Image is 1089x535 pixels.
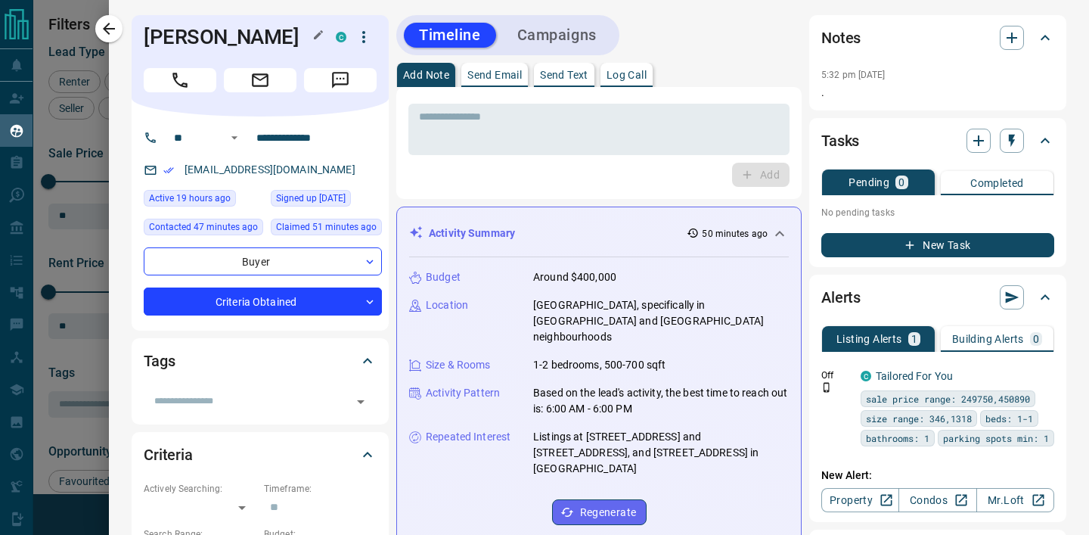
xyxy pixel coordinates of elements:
[350,391,371,412] button: Open
[821,468,1054,484] p: New Alert:
[149,219,258,235] span: Contacted 47 minutes ago
[821,201,1054,224] p: No pending tasks
[403,70,449,80] p: Add Note
[821,279,1054,316] div: Alerts
[271,190,382,211] div: Tue Jul 29 2025
[336,32,346,42] div: condos.ca
[821,129,859,153] h2: Tasks
[409,219,789,247] div: Activity Summary50 minutes ago
[533,357,665,373] p: 1-2 bedrooms, 500-700 sqft
[533,269,616,285] p: Around $400,000
[144,443,193,467] h2: Criteria
[540,70,588,80] p: Send Text
[821,85,1054,101] p: .
[943,431,1049,446] span: parking spots min: 1
[821,123,1054,159] div: Tasks
[149,191,231,206] span: Active 19 hours ago
[849,177,889,188] p: Pending
[429,226,515,241] p: Activity Summary
[970,178,1024,188] p: Completed
[821,20,1054,56] div: Notes
[426,357,491,373] p: Size & Rooms
[702,227,768,241] p: 50 minutes ago
[144,349,175,373] h2: Tags
[552,499,647,525] button: Regenerate
[426,385,500,401] p: Activity Pattern
[607,70,647,80] p: Log Call
[821,285,861,309] h2: Alerts
[144,437,377,473] div: Criteria
[144,482,256,496] p: Actively Searching:
[144,68,216,92] span: Call
[861,371,871,381] div: condos.ca
[952,334,1024,344] p: Building Alerts
[533,385,789,417] p: Based on the lead's activity, the best time to reach out is: 6:00 AM - 6:00 PM
[911,334,917,344] p: 1
[163,165,174,176] svg: Email Verified
[264,482,377,496] p: Timeframe:
[185,163,355,176] a: [EMAIL_ADDRESS][DOMAIN_NAME]
[821,369,852,382] p: Off
[144,219,263,240] div: Fri Aug 15 2025
[271,219,382,240] div: Fri Aug 15 2025
[144,190,263,211] div: Thu Aug 14 2025
[1033,334,1039,344] p: 0
[976,488,1054,512] a: Mr.Loft
[985,411,1033,426] span: beds: 1-1
[426,269,461,285] p: Budget
[866,411,972,426] span: size range: 346,1318
[276,219,377,235] span: Claimed 51 minutes ago
[224,68,296,92] span: Email
[876,370,953,382] a: Tailored For You
[144,25,313,49] h1: [PERSON_NAME]
[898,177,904,188] p: 0
[426,429,510,445] p: Repeated Interest
[866,431,929,446] span: bathrooms: 1
[426,297,468,313] p: Location
[502,23,612,48] button: Campaigns
[821,70,886,80] p: 5:32 pm [DATE]
[533,429,789,477] p: Listings at [STREET_ADDRESS] and [STREET_ADDRESS], and [STREET_ADDRESS] in [GEOGRAPHIC_DATA]
[467,70,522,80] p: Send Email
[821,488,899,512] a: Property
[821,233,1054,257] button: New Task
[866,391,1030,406] span: sale price range: 249750,450890
[898,488,976,512] a: Condos
[144,288,382,316] div: Criteria Obtained
[836,334,902,344] p: Listing Alerts
[144,343,377,379] div: Tags
[276,191,346,206] span: Signed up [DATE]
[225,129,244,147] button: Open
[404,23,496,48] button: Timeline
[304,68,377,92] span: Message
[533,297,789,345] p: [GEOGRAPHIC_DATA], specifically in [GEOGRAPHIC_DATA] and [GEOGRAPHIC_DATA] neighbourhoods
[144,247,382,275] div: Buyer
[821,382,832,393] svg: Push Notification Only
[821,26,861,50] h2: Notes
